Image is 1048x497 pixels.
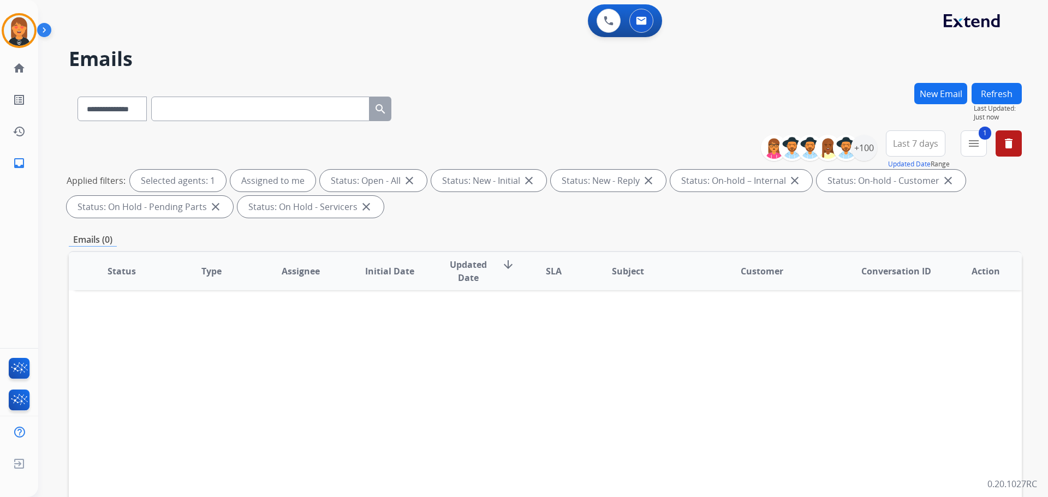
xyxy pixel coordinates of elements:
[546,265,562,278] span: SLA
[209,200,222,213] mat-icon: close
[932,252,1022,290] th: Action
[967,137,980,150] mat-icon: menu
[67,174,126,187] p: Applied filters:
[502,258,515,271] mat-icon: arrow_downward
[670,170,812,191] div: Status: On-hold – Internal
[987,477,1037,490] p: 0.20.1027RC
[551,170,666,191] div: Status: New - Reply
[974,104,1022,113] span: Last Updated:
[444,258,493,284] span: Updated Date
[365,265,414,278] span: Initial Date
[201,265,222,278] span: Type
[888,160,931,169] button: Updated Date
[972,83,1022,104] button: Refresh
[13,157,26,170] mat-icon: inbox
[974,113,1022,122] span: Just now
[4,15,34,46] img: avatar
[851,135,877,161] div: +100
[893,141,938,146] span: Last 7 days
[108,265,136,278] span: Status
[612,265,644,278] span: Subject
[13,125,26,138] mat-icon: history
[861,265,931,278] span: Conversation ID
[374,103,387,116] mat-icon: search
[237,196,384,218] div: Status: On Hold - Servicers
[13,93,26,106] mat-icon: list_alt
[1002,137,1015,150] mat-icon: delete
[403,174,416,187] mat-icon: close
[914,83,967,104] button: New Email
[817,170,966,191] div: Status: On-hold - Customer
[642,174,655,187] mat-icon: close
[320,170,427,191] div: Status: Open - All
[69,233,117,247] p: Emails (0)
[741,265,783,278] span: Customer
[942,174,955,187] mat-icon: close
[69,48,1022,70] h2: Emails
[282,265,320,278] span: Assignee
[230,170,315,191] div: Assigned to me
[431,170,546,191] div: Status: New - Initial
[67,196,233,218] div: Status: On Hold - Pending Parts
[886,130,945,157] button: Last 7 days
[522,174,535,187] mat-icon: close
[888,159,950,169] span: Range
[130,170,226,191] div: Selected agents: 1
[13,62,26,75] mat-icon: home
[360,200,373,213] mat-icon: close
[961,130,987,157] button: 1
[788,174,801,187] mat-icon: close
[979,127,991,140] span: 1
